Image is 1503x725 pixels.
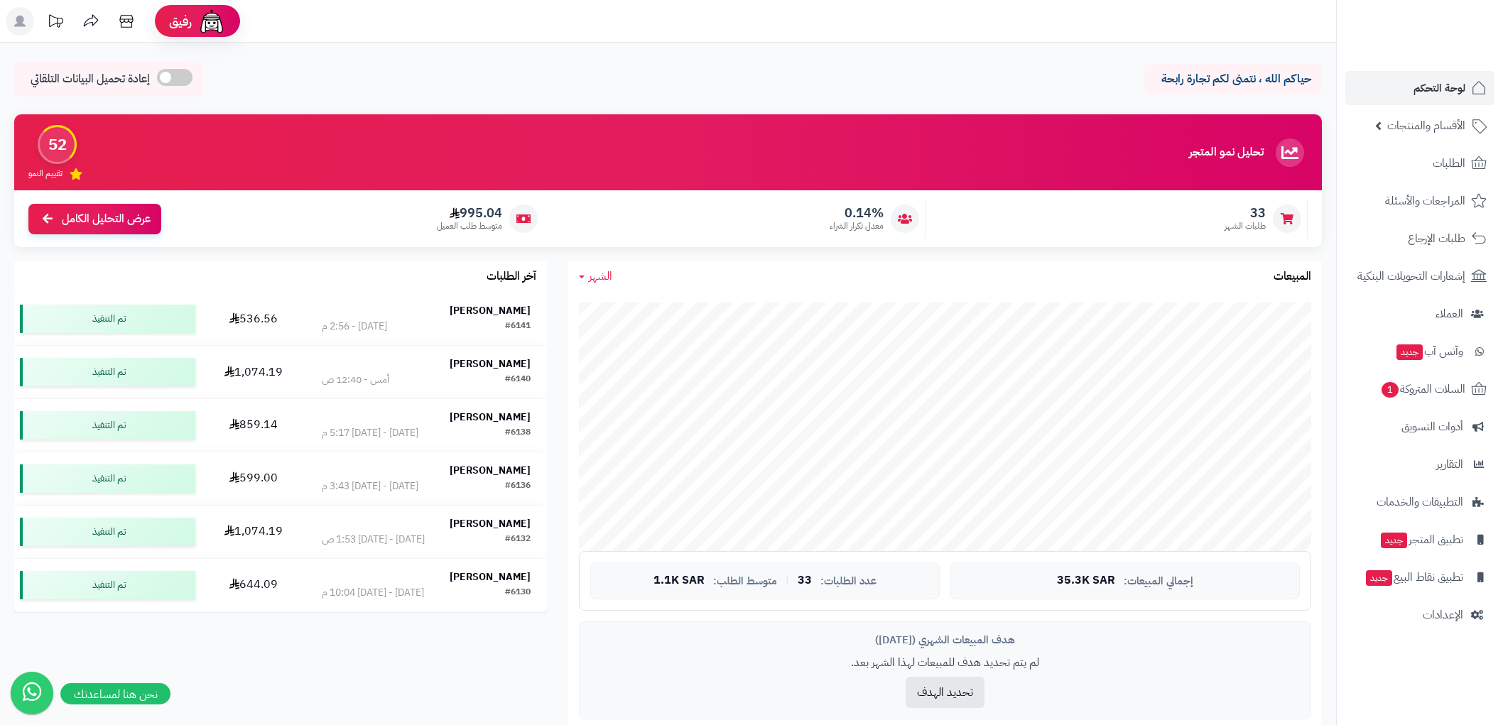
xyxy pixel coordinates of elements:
span: أدوات التسويق [1401,417,1463,437]
a: الشهر [579,268,612,285]
h3: تحليل نمو المتجر [1189,146,1264,159]
button: تحديد الهدف [906,677,984,708]
span: الشهر [589,268,612,285]
div: #6141 [505,320,531,334]
strong: [PERSON_NAME] [450,410,531,425]
div: [DATE] - [DATE] 10:04 م [322,586,424,600]
span: 33 [798,574,812,587]
a: الإعدادات [1345,598,1494,632]
div: #6130 [505,586,531,600]
div: تم التنفيذ [20,305,195,333]
span: متوسط الطلب: [713,575,777,587]
a: عرض التحليل الكامل [28,204,161,234]
a: السلات المتروكة1 [1345,372,1494,406]
span: تقييم النمو [28,168,63,180]
span: عرض التحليل الكامل [62,211,151,227]
div: تم التنفيذ [20,464,195,493]
span: إعادة تحميل البيانات التلقائي [31,71,150,87]
a: وآتس آبجديد [1345,334,1494,369]
span: عدد الطلبات: [820,575,877,587]
span: تطبيق نقاط البيع [1364,567,1463,587]
span: تطبيق المتجر [1379,530,1463,550]
span: التطبيقات والخدمات [1377,492,1463,512]
div: [DATE] - 2:56 م [322,320,387,334]
span: 0.14% [830,205,884,221]
td: 1,074.19 [201,346,305,398]
td: 536.56 [201,293,305,345]
span: 1.1K SAR [653,574,705,587]
a: لوحة التحكم [1345,71,1494,105]
div: #6132 [505,533,531,547]
span: 995.04 [437,205,502,221]
a: تحديثات المنصة [38,7,73,39]
div: [DATE] - [DATE] 3:43 م [322,479,418,494]
a: التطبيقات والخدمات [1345,485,1494,519]
div: هدف المبيعات الشهري ([DATE]) [590,633,1300,648]
a: تطبيق نقاط البيعجديد [1345,560,1494,594]
div: #6140 [505,373,531,387]
div: [DATE] - [DATE] 1:53 ص [322,533,425,547]
span: معدل تكرار الشراء [830,220,884,232]
span: رفيق [169,13,192,30]
div: تم التنفيذ [20,518,195,546]
img: ai-face.png [197,7,226,36]
span: متوسط طلب العميل [437,220,502,232]
span: لوحة التحكم [1414,78,1465,98]
div: أمس - 12:40 ص [322,373,389,387]
h3: آخر الطلبات [487,271,536,283]
strong: [PERSON_NAME] [450,356,531,371]
a: العملاء [1345,297,1494,331]
span: جديد [1366,570,1392,586]
a: طلبات الإرجاع [1345,222,1494,256]
span: التقارير [1436,454,1463,474]
strong: [PERSON_NAME] [450,516,531,531]
a: تطبيق المتجرجديد [1345,523,1494,557]
div: #6138 [505,426,531,440]
span: السلات المتروكة [1380,379,1465,399]
td: 1,074.19 [201,506,305,558]
span: إشعارات التحويلات البنكية [1357,266,1465,286]
a: التقارير [1345,447,1494,481]
span: الطلبات [1433,153,1465,173]
span: وآتس آب [1395,342,1463,361]
a: أدوات التسويق [1345,410,1494,444]
span: جديد [1381,533,1407,548]
a: الطلبات [1345,146,1494,180]
div: [DATE] - [DATE] 5:17 م [322,426,418,440]
div: تم التنفيذ [20,411,195,440]
td: 859.14 [201,399,305,452]
strong: [PERSON_NAME] [450,569,531,584]
span: العملاء [1436,304,1463,324]
p: لم يتم تحديد هدف للمبيعات لهذا الشهر بعد. [590,655,1300,671]
div: #6136 [505,479,531,494]
span: 33 [1225,205,1266,221]
span: | [786,575,789,586]
span: طلبات الإرجاع [1408,229,1465,249]
span: جديد [1396,344,1423,360]
strong: [PERSON_NAME] [450,303,531,318]
a: إشعارات التحويلات البنكية [1345,259,1494,293]
div: تم التنفيذ [20,358,195,386]
span: المراجعات والأسئلة [1385,191,1465,211]
span: طلبات الشهر [1225,220,1266,232]
td: 599.00 [201,452,305,505]
span: إجمالي المبيعات: [1124,575,1193,587]
td: 644.09 [201,559,305,611]
strong: [PERSON_NAME] [450,463,531,478]
span: الأقسام والمنتجات [1387,116,1465,136]
a: المراجعات والأسئلة [1345,184,1494,218]
p: حياكم الله ، نتمنى لكم تجارة رابحة [1155,71,1311,87]
div: تم التنفيذ [20,571,195,599]
span: 35.3K SAR [1057,574,1115,587]
h3: المبيعات [1274,271,1311,283]
span: الإعدادات [1423,605,1463,625]
span: 1 [1382,382,1399,398]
